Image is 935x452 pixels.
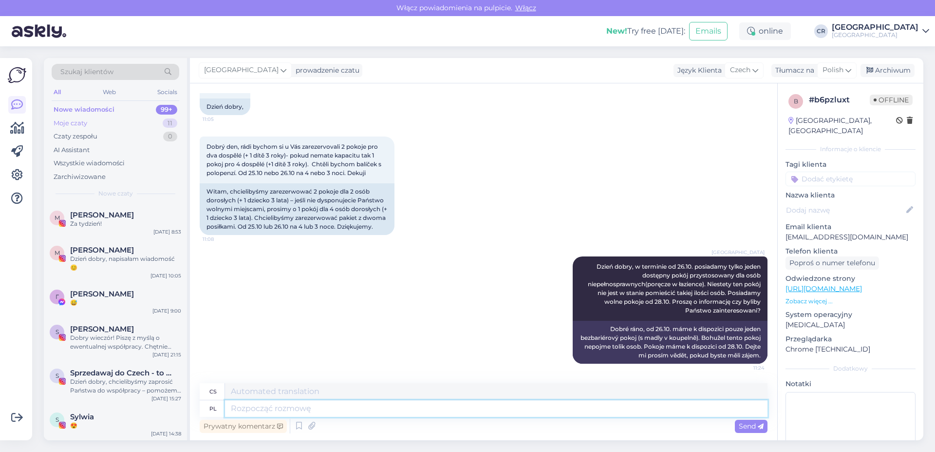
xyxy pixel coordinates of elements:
span: Sylwia [70,413,94,421]
p: Nazwa klienta [785,190,916,200]
span: Monika Kowalewska [70,246,134,255]
p: Chrome [TECHNICAL_ID] [785,344,916,354]
span: Małgorzata K [70,211,134,219]
div: Dobry wieczór! Piszę z myślą o ewentualnej współpracy. Chętnie przygotuję materiały w ramach poby... [70,334,181,351]
p: Notatki [785,379,916,389]
div: Czaty zespołu [54,132,97,141]
span: S [56,372,59,379]
a: [GEOGRAPHIC_DATA][GEOGRAPHIC_DATA] [832,23,929,39]
div: prowadzenie czatu [292,65,359,76]
span: Sylwia Tomczak [70,325,134,334]
p: Email klienta [785,222,916,232]
button: Emails [689,22,728,40]
span: 11:08 [203,236,239,243]
div: Dzień dobry, chcielibyśmy zaprosić Państwa do współpracy – pomożemy dotrzeć do czeskich i [DEMOGR... [70,377,181,395]
span: Г [56,293,59,300]
div: [GEOGRAPHIC_DATA] [832,23,918,31]
span: Send [739,422,764,431]
p: Przeglądarka [785,334,916,344]
div: [DATE] 9:00 [152,307,181,314]
span: Czech [730,65,750,76]
a: [URL][DOMAIN_NAME] [785,284,862,293]
span: Szukaj klientów [60,67,113,77]
div: [DATE] 10:05 [150,272,181,279]
span: [GEOGRAPHIC_DATA] [711,249,765,256]
span: 11:05 [203,116,239,123]
div: [DATE] 8:53 [153,228,181,236]
div: 😍 [70,421,181,430]
div: Try free [DATE]: [606,25,685,37]
div: Web [101,86,118,98]
span: M [55,249,60,256]
div: [GEOGRAPHIC_DATA] [832,31,918,39]
div: [DATE] 14:38 [151,430,181,437]
div: 99+ [156,105,177,115]
div: # b6pzluxt [809,94,870,106]
div: 0 [163,132,177,141]
span: 11:24 [728,364,765,372]
div: 😅 [70,298,181,307]
p: Telefon klienta [785,246,916,256]
span: Dzień dobry, w terminie od 26.10. posiadamy tylko jeden dostępny pokój przystosowany dla osób nie... [588,263,762,314]
div: Dobré ráno, od 26.10. máme k dispozici pouze jeden bezbariérový pokoj (s madly v koupelně). Bohuž... [573,321,767,364]
div: 11 [163,118,177,128]
div: [GEOGRAPHIC_DATA], [GEOGRAPHIC_DATA] [788,116,896,136]
div: Za tydzień! [70,219,181,228]
div: Dzień dobry, [200,98,250,115]
b: New! [606,26,627,36]
div: Witam, chcielibyśmy zarezerwować 2 pokoje dla 2 osób dorosłych (+ 1 dziecko 3 lata) – jeśli nie d... [200,183,394,235]
span: [GEOGRAPHIC_DATA] [204,65,279,76]
div: Tłumacz na [771,65,814,76]
div: Wszystkie wiadomości [54,158,125,168]
div: Język Klienta [673,65,722,76]
div: All [52,86,63,98]
span: Włącz [512,3,539,12]
div: Informacje o kliencie [785,145,916,154]
span: Галина Попова [70,290,134,298]
div: [DATE] 15:27 [151,395,181,402]
span: Offline [870,95,913,105]
p: System operacyjny [785,310,916,320]
input: Dodać etykietę [785,172,916,186]
div: Moje czaty [54,118,87,128]
span: S [56,416,59,423]
div: cs [209,383,217,400]
span: Sprzedawaj do Czech - to proste! [70,369,171,377]
p: Odwiedzone strony [785,274,916,284]
p: [EMAIL_ADDRESS][DOMAIN_NAME] [785,232,916,242]
span: b [794,98,798,105]
input: Dodaj nazwę [786,205,904,216]
p: Tagi klienta [785,159,916,170]
div: Zarchiwizowane [54,172,106,182]
div: Dodatkowy [785,364,916,373]
span: Dobrý den, rádi bychom si u Vás zarezervovali 2 pokoje pro dva dospělé (+ 1 dítě 3 roky)- pokud n... [206,143,383,177]
div: Archiwum [860,64,915,77]
div: Prywatny komentarz [200,420,287,433]
span: M [55,214,60,221]
p: [MEDICAL_DATA] [785,320,916,330]
div: Poproś o numer telefonu [785,256,879,270]
span: S [56,328,59,335]
p: Zobacz więcej ... [785,297,916,306]
div: [DATE] 21:15 [152,351,181,358]
div: AI Assistant [54,145,90,155]
div: Nowe wiadomości [54,105,114,115]
img: Askly Logo [8,66,26,84]
span: Nowe czaty [98,189,133,198]
span: Polish [823,65,843,76]
div: Socials [155,86,179,98]
div: Dzień dobry, napisałam wiadomość 😊 [70,255,181,272]
div: CR [814,24,828,38]
div: pl [209,400,217,417]
div: online [739,22,791,40]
